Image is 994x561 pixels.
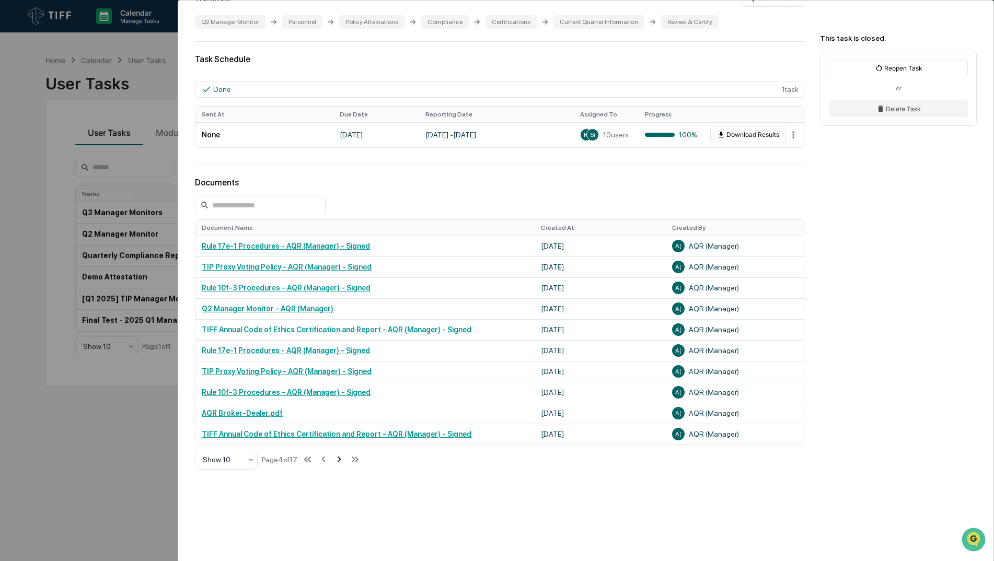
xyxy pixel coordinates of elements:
[6,147,70,166] a: 🔎Data Lookup
[72,127,134,146] a: 🗄️Attestations
[675,284,681,291] span: A(
[21,132,67,142] span: Preclearance
[195,178,805,188] div: Documents
[202,346,370,355] a: Rule 17e-1 Procedures - AQR (Manager) - Signed
[202,305,333,313] a: Q2 Manager Monitor - AQR (Manager)
[178,83,190,96] button: Start new chat
[535,361,666,382] td: [DATE]
[675,389,681,396] span: A(
[421,15,469,29] div: Compliance
[675,368,681,375] span: A(
[202,242,370,250] a: Rule 17e-1 Procedures - AQR (Manager) - Signed
[666,220,805,236] th: Created By
[829,60,968,76] button: Reopen Task
[202,325,471,334] a: TIFF Annual Code of Ethics Certification and Report - AQR (Manager) - Signed
[639,107,703,122] th: Progress
[202,284,371,292] a: Rule 10f-3 Procedures - AQR (Manager) - Signed
[574,107,639,122] th: Assigned To
[584,131,590,138] span: K(
[535,220,666,236] th: Created At
[213,85,231,93] div: Done
[535,424,666,445] td: [DATE]
[961,527,989,555] iframe: Open customer support
[10,153,19,161] div: 🔎
[672,344,799,357] div: AQR (Manager)
[672,240,799,252] div: AQR (Manager)
[195,122,333,147] td: None
[535,256,666,277] td: [DATE]
[86,132,130,142] span: Attestations
[672,407,799,419] div: AQR (Manager)
[202,367,372,376] a: TIP Proxy Voting Policy - AQR (Manager) - Signed
[6,127,72,146] a: 🖐️Preclearance
[76,133,84,141] div: 🗄️
[333,107,419,122] th: Due Date
[104,177,126,185] span: Pylon
[672,302,799,315] div: AQR (Manager)
[202,409,283,417] a: AQR Broker-Dealer.pdf
[21,151,66,162] span: Data Lookup
[672,282,799,294] div: AQR (Manager)
[675,242,681,250] span: A(
[10,133,19,141] div: 🖐️
[661,15,719,29] div: Review & Certify
[202,388,371,396] a: Rule 10f-3 Procedures - AQR (Manager) - Signed
[486,15,537,29] div: Certifications
[535,277,666,298] td: [DATE]
[333,122,419,147] td: [DATE]
[202,263,372,271] a: TIP Proxy Voting Policy - AQR (Manager) - Signed
[675,305,681,312] span: A(
[195,220,535,236] th: Document Name
[829,85,968,92] div: or
[675,263,681,271] span: A(
[195,81,805,98] div: 1 task
[195,107,333,122] th: Sent At
[36,80,171,90] div: Start new chat
[645,131,697,139] div: 100%
[672,323,799,336] div: AQR (Manager)
[195,54,805,64] div: Task Schedule
[282,15,322,29] div: Personnel
[672,365,799,378] div: AQR (Manager)
[10,80,29,99] img: 1746055101610-c473b297-6a78-478c-a979-82029cc54cd1
[535,403,666,424] td: [DATE]
[672,428,799,440] div: AQR (Manager)
[36,90,132,99] div: We're available if you need us!
[195,15,265,29] div: Q2 Manager Monitor
[829,100,968,117] button: Delete Task
[710,126,786,143] button: Download Results
[675,410,681,417] span: A(
[202,430,471,438] a: TIFF Annual Code of Ethics Certification and Report - AQR (Manager) - Signed
[820,34,977,42] div: This task is closed.
[675,347,681,354] span: A(
[262,455,297,464] div: Page 4 of 17
[419,122,574,147] td: [DATE] - [DATE]
[675,326,681,333] span: A(
[675,430,681,438] span: A(
[10,22,190,39] p: How can we help?
[419,107,574,122] th: Reporting Date
[339,15,404,29] div: Policy Attestations
[590,131,596,138] span: S(
[672,386,799,399] div: AQR (Manager)
[535,298,666,319] td: [DATE]
[553,15,644,29] div: Current Quarter Information
[535,236,666,256] td: [DATE]
[603,131,629,139] span: 10 users
[535,340,666,361] td: [DATE]
[535,319,666,340] td: [DATE]
[74,177,126,185] a: Powered byPylon
[672,261,799,273] div: AQR (Manager)
[535,382,666,403] td: [DATE]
